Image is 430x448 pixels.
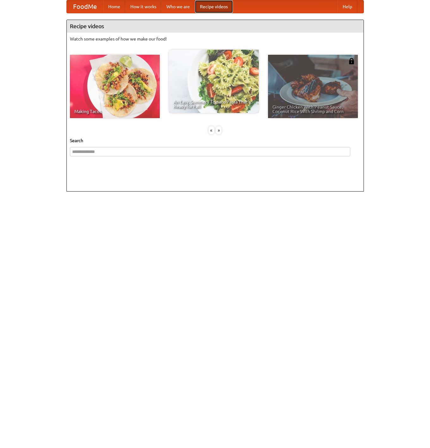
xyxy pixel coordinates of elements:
a: FoodMe [67,0,103,13]
a: Recipe videos [195,0,233,13]
div: « [209,126,214,134]
h4: Recipe videos [67,20,364,33]
a: Home [103,0,125,13]
span: An Easy, Summery Tomato Pasta That's Ready for Fall [173,100,254,109]
div: » [216,126,221,134]
a: Help [338,0,357,13]
a: Making Tacos [70,55,160,118]
a: How it works [125,0,161,13]
a: An Easy, Summery Tomato Pasta That's Ready for Fall [169,50,259,113]
img: 483408.png [348,58,355,64]
span: Making Tacos [74,109,155,114]
h5: Search [70,137,360,144]
a: Who we are [161,0,195,13]
p: Watch some examples of how we make our food! [70,36,360,42]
